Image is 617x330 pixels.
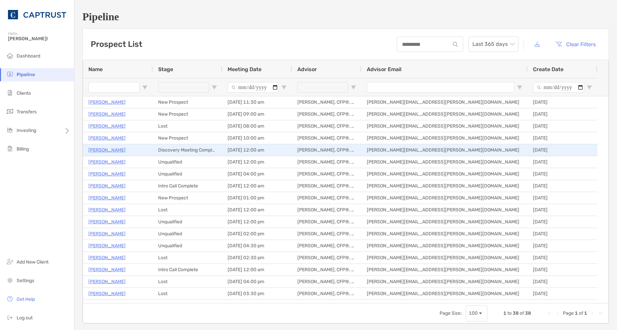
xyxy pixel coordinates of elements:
span: 38 [525,310,531,316]
div: Intro Call Complete [153,264,222,275]
div: [PERSON_NAME], CFP®, ChFC® [292,228,361,240]
div: [DATE] 11:30 am [222,96,292,108]
div: [DATE] [528,144,597,156]
div: [DATE] 12:00 am [222,300,292,311]
span: Get Help [17,296,35,302]
div: [PERSON_NAME][EMAIL_ADDRESS][PERSON_NAME][DOMAIN_NAME] [361,240,528,252]
div: New Prospect [153,96,222,108]
div: Lost [153,120,222,132]
span: Meeting Date [228,66,261,72]
div: [DATE] 12:00 am [222,264,292,275]
a: [PERSON_NAME] [88,301,126,310]
div: [DATE] 12:00 am [222,204,292,216]
div: [PERSON_NAME], CFP®, ChFC® [292,108,361,120]
div: [PERSON_NAME][EMAIL_ADDRESS][PERSON_NAME][DOMAIN_NAME] [361,216,528,228]
span: Name [88,66,103,72]
p: [PERSON_NAME] [88,170,126,178]
span: Transfers [17,109,37,115]
a: [PERSON_NAME] [88,158,126,166]
span: of [579,310,583,316]
div: [PERSON_NAME], CFP®, ChFC® [292,192,361,204]
p: [PERSON_NAME] [88,289,126,298]
div: First Page [547,311,552,316]
span: Add New Client [17,259,49,265]
div: [PERSON_NAME], CFP®, ChFC® [292,120,361,132]
p: [PERSON_NAME] [88,254,126,262]
div: [DATE] 08:00 am [222,120,292,132]
img: pipeline icon [6,70,14,78]
div: [DATE] [528,276,597,287]
div: [DATE] [528,252,597,264]
a: [PERSON_NAME] [88,218,126,226]
div: [DATE] [528,300,597,311]
span: Billing [17,146,29,152]
a: [PERSON_NAME] [88,277,126,286]
div: [DATE] [528,132,597,144]
div: [DATE] [528,288,597,299]
div: Unqualified [153,168,222,180]
div: [DATE] [528,108,597,120]
img: CAPTRUST Logo [8,3,66,27]
a: [PERSON_NAME] [88,194,126,202]
span: Clients [17,90,31,96]
div: Intro Call Complete [153,180,222,192]
div: [PERSON_NAME], CFP®, ChFC® [292,96,361,108]
button: Open Filter Menu [142,85,148,90]
span: Settings [17,278,34,283]
div: Lost [153,300,222,311]
div: [PERSON_NAME], CFP®, ChFC® [292,204,361,216]
div: New Prospect [153,192,222,204]
button: Open Filter Menu [587,85,592,90]
div: [DATE] [528,228,597,240]
div: [DATE] [528,156,597,168]
div: [PERSON_NAME][EMAIL_ADDRESS][PERSON_NAME][DOMAIN_NAME] [361,108,528,120]
div: [PERSON_NAME][EMAIL_ADDRESS][PERSON_NAME][DOMAIN_NAME] [361,300,528,311]
div: [PERSON_NAME][EMAIL_ADDRESS][PERSON_NAME][DOMAIN_NAME] [361,120,528,132]
div: [PERSON_NAME], CFP®, ChFC® [292,276,361,287]
div: Discovery Meeting Complete [153,144,222,156]
a: [PERSON_NAME] [88,122,126,130]
span: 1 [584,310,587,316]
div: [DATE] 12:00 am [222,180,292,192]
button: Open Filter Menu [281,85,287,90]
div: New Prospect [153,132,222,144]
img: logout icon [6,313,14,321]
input: Advisor Email Filter Input [367,82,514,93]
div: [PERSON_NAME][EMAIL_ADDRESS][PERSON_NAME][DOMAIN_NAME] [361,288,528,299]
span: Dashboard [17,53,40,59]
button: Clear Filters [550,37,601,52]
div: Lost [153,288,222,299]
div: [DATE] 04:00 pm [222,276,292,287]
a: [PERSON_NAME] [88,110,126,118]
div: [PERSON_NAME], CFP®, ChFC® [292,168,361,180]
a: [PERSON_NAME] [88,230,126,238]
div: [DATE] [528,180,597,192]
a: [PERSON_NAME] [88,182,126,190]
div: [PERSON_NAME], CFP®, ChFC® [292,180,361,192]
div: [PERSON_NAME], CFP®, ChFC® [292,264,361,275]
div: Lost [153,276,222,287]
span: Stage [158,66,173,72]
img: add_new_client icon [6,258,14,266]
div: [PERSON_NAME][EMAIL_ADDRESS][PERSON_NAME][DOMAIN_NAME] [361,168,528,180]
div: Page Size: [440,310,462,316]
div: [PERSON_NAME][EMAIL_ADDRESS][PERSON_NAME][DOMAIN_NAME] [361,204,528,216]
div: [DATE] [528,96,597,108]
p: [PERSON_NAME] [88,266,126,274]
img: settings icon [6,276,14,284]
div: [PERSON_NAME][EMAIL_ADDRESS][PERSON_NAME][DOMAIN_NAME] [361,192,528,204]
input: Create Date Filter Input [533,82,584,93]
div: [DATE] 02:00 pm [222,228,292,240]
div: Unqualified [153,156,222,168]
a: [PERSON_NAME] [88,146,126,154]
div: Lost [153,204,222,216]
div: [PERSON_NAME], CFP®, ChFC® [292,288,361,299]
div: [PERSON_NAME][EMAIL_ADDRESS][PERSON_NAME][DOMAIN_NAME] [361,252,528,264]
span: Log out [17,315,33,321]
